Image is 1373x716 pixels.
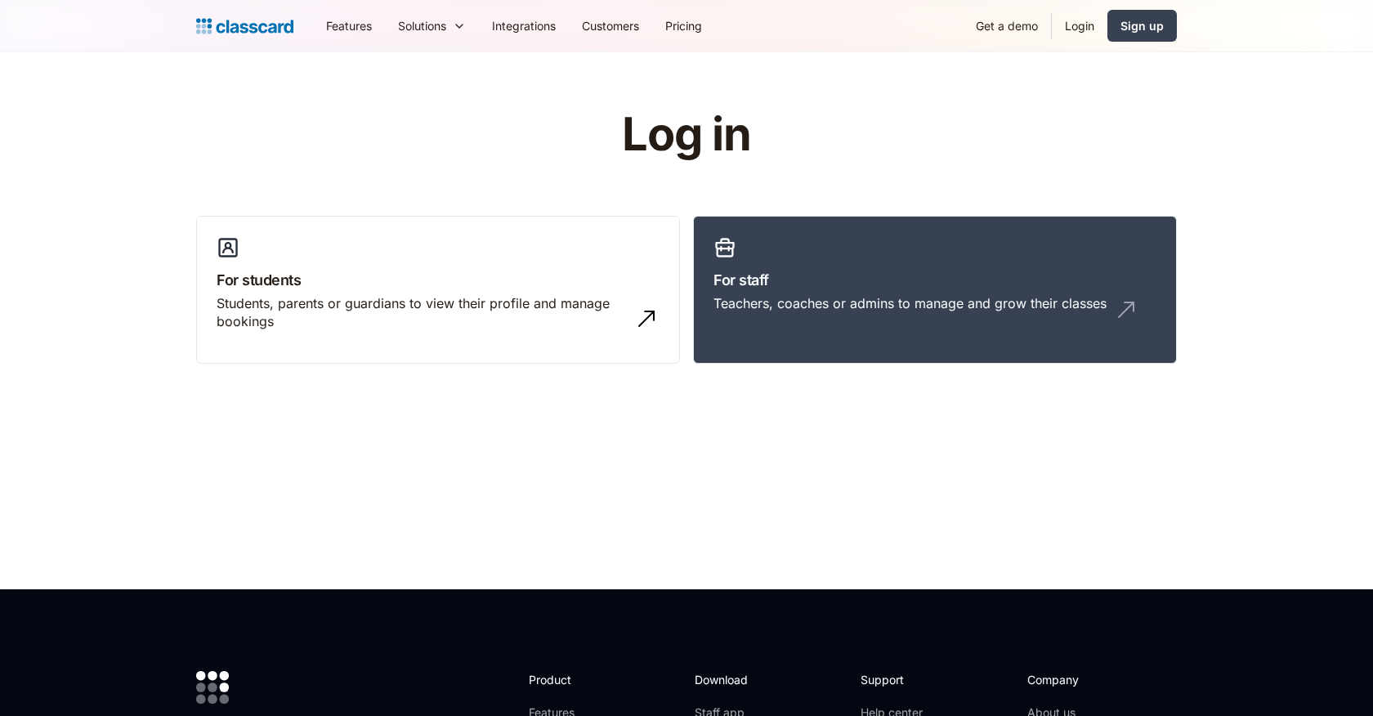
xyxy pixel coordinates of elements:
[1120,17,1164,34] div: Sign up
[713,269,1156,291] h3: For staff
[217,269,660,291] h3: For students
[713,294,1107,312] div: Teachers, coaches or admins to manage and grow their classes
[652,7,715,44] a: Pricing
[963,7,1051,44] a: Get a demo
[1052,7,1107,44] a: Login
[1027,671,1136,688] h2: Company
[196,15,293,38] a: home
[427,110,946,160] h1: Log in
[569,7,652,44] a: Customers
[693,216,1177,365] a: For staffTeachers, coaches or admins to manage and grow their classes
[529,671,616,688] h2: Product
[217,294,627,331] div: Students, parents or guardians to view their profile and manage bookings
[1107,10,1177,42] a: Sign up
[385,7,479,44] div: Solutions
[398,17,446,34] div: Solutions
[479,7,569,44] a: Integrations
[861,671,927,688] h2: Support
[313,7,385,44] a: Features
[196,216,680,365] a: For studentsStudents, parents or guardians to view their profile and manage bookings
[695,671,762,688] h2: Download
